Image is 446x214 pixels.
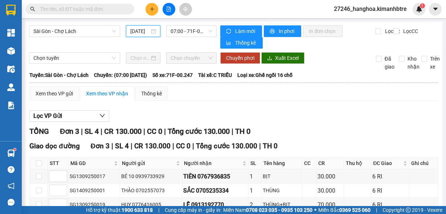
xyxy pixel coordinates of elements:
[7,149,15,157] img: warehouse-icon
[279,27,295,35] span: In phơi
[176,142,191,150] span: CC 0
[91,142,110,150] span: Đơn 3
[183,172,247,181] div: TIÊN 0767936835
[376,206,377,214] span: |
[48,157,69,169] th: STT
[235,27,256,35] span: Làm mới
[263,142,278,150] span: TH 0
[328,4,413,13] span: 27246_hanghoa.kimanhbtre
[192,142,194,150] span: |
[316,157,344,169] th: CR
[416,6,422,12] img: icon-new-feature
[33,26,116,37] span: Sài Gòn - Chợ Lách
[406,207,411,213] span: copyright
[7,29,15,37] img: dashboard-icon
[40,5,126,13] input: Tìm tên, số ĐT hoặc mã đơn
[134,142,171,150] span: CR 130.000
[171,26,213,37] span: 07:00 - 71F-00.247
[70,172,119,180] div: SG1309250017
[85,127,99,136] span: SL 4
[261,52,304,64] button: downloadXuất Excel
[220,25,262,37] button: syncLàm mới
[420,3,425,8] sup: 1
[302,157,316,169] th: CC
[158,206,159,214] span: |
[8,199,15,206] span: message
[183,200,247,209] div: LỄ 0913192770
[146,3,158,16] button: plus
[8,182,15,189] span: notification
[122,159,175,167] span: Người gửi
[184,159,241,167] span: Người nhận
[115,142,129,150] span: SL 4
[86,206,153,214] span: Hỗ trợ kỹ thuật:
[163,3,175,16] button: file-add
[171,53,213,63] span: Chọn chuyến
[183,186,247,195] div: SẮC 0705235334
[150,7,155,12] span: plus
[198,71,232,79] span: Tài xế: C TRIỀU
[249,157,262,169] th: SL
[382,55,397,71] span: Đã giao
[70,186,119,194] div: SG1409250001
[7,47,15,55] img: warehouse-icon
[220,52,260,64] button: Chuyển phơi
[183,7,188,12] span: aim
[94,71,147,79] span: Chuyến: (07:00 [DATE])
[70,159,112,167] span: Mã GD
[250,186,260,195] div: 1
[223,206,312,214] span: Miền Nam
[6,5,16,16] img: logo-vxr
[303,25,343,37] button: In đơn chọn
[147,127,162,136] span: CC 0
[121,201,181,209] div: HUY 0776416005
[429,3,442,16] button: caret-down
[314,209,316,211] span: ⚪️
[86,90,128,98] div: Xem theo VP nhận
[275,54,299,62] span: Xuất Excel
[33,111,62,120] span: Lọc VP Gửi
[226,29,232,34] span: sync
[104,127,142,136] span: CR 130.000
[121,186,181,194] div: THẢO 0702557073
[235,127,250,136] span: TH 0
[172,142,174,150] span: |
[235,39,257,47] span: Thống kê
[339,207,371,213] strong: 0369 525 060
[81,127,83,136] span: |
[14,148,16,151] sup: 1
[263,201,301,209] div: THÙNG+BỊT
[382,27,401,35] span: Lọc CR
[264,25,301,37] button: printerIn phơi
[70,201,119,209] div: SG1309250019
[69,169,120,184] td: SG1309250017
[318,200,342,209] div: 70.000
[432,6,439,12] span: caret-down
[164,127,166,136] span: |
[69,198,120,212] td: SG1309250019
[372,200,408,209] div: 6 RI
[143,127,145,136] span: |
[7,83,15,91] img: warehouse-icon
[263,172,301,180] div: BỊT
[400,27,419,35] span: Lọc CC
[60,127,79,136] span: Đơn 3
[99,113,105,119] span: down
[270,29,276,34] span: printer
[250,200,260,209] div: 2
[29,142,80,150] span: Giao dọc đường
[166,7,171,12] span: file-add
[29,127,49,136] span: TỔNG
[427,55,443,71] span: Trên xe
[36,90,73,98] div: Xem theo VP gửi
[259,142,261,150] span: |
[8,166,15,173] span: question-circle
[344,157,371,169] th: Thu hộ
[246,207,312,213] strong: 0708 023 035 - 0935 103 250
[7,65,15,73] img: warehouse-icon
[372,172,408,181] div: 6 RI
[33,53,116,63] span: Chọn tuyến
[318,186,342,195] div: 30.000
[405,55,422,71] span: Kho nhận
[232,127,233,136] span: |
